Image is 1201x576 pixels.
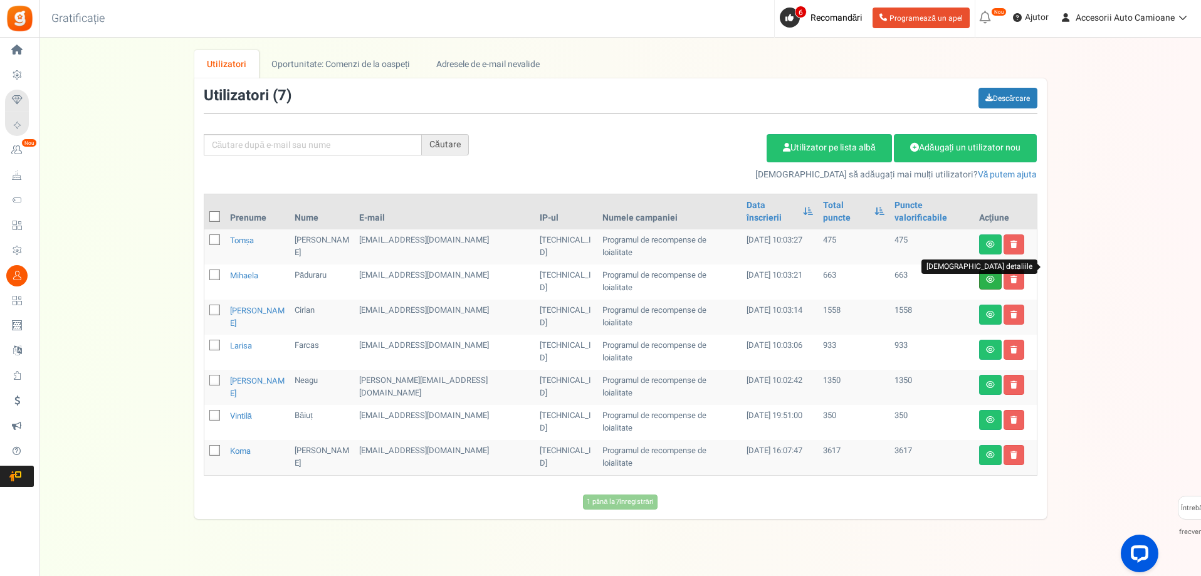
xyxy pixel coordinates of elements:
[823,409,836,421] font: 350
[986,416,995,424] i: Vedeți detaliile
[6,4,34,33] img: Gratificație
[602,444,706,469] font: Programul de recompense de loialitate
[1010,381,1017,389] i: Șterge utilizatorul
[295,444,349,469] font: [PERSON_NAME]
[799,7,803,18] font: 6
[359,269,489,281] font: [EMAIL_ADDRESS][DOMAIN_NAME]
[894,199,968,224] a: Puncte valorificabile
[230,305,285,329] a: [PERSON_NAME]
[359,409,489,421] font: [EMAIL_ADDRESS][DOMAIN_NAME]
[540,234,591,258] font: [TECHNICAL_ID]
[230,410,252,422] a: Vintilă
[994,9,1004,16] font: Nou
[755,168,977,181] font: [DEMOGRAPHIC_DATA] să adăugați mai mulți utilizatori?
[790,142,876,155] font: Utilizator pe lista albă
[602,234,706,258] font: Programul de recompense de loialitate
[747,339,802,351] font: [DATE] 10:03:06
[540,304,591,328] font: [TECHNICAL_ID]
[926,261,1032,272] font: [DEMOGRAPHIC_DATA] detaliile
[986,311,995,318] i: Vedeți detaliile
[230,340,252,352] a: Larisa
[979,270,1002,290] a: [DEMOGRAPHIC_DATA] detaliile
[602,409,706,434] font: Programul de recompense de loialitate
[5,140,34,161] a: Nou
[747,409,802,421] font: [DATE] 19:51:00
[24,140,34,147] font: Nou
[979,211,1010,224] font: Acţiune
[207,58,246,71] font: Utilizatori
[894,269,908,281] font: 663
[230,211,266,224] font: Prenume
[823,234,836,246] font: 475
[986,451,995,459] i: Vedeți detaliile
[602,339,706,364] font: Programul de recompense de loialitate
[540,409,591,434] font: [TECHNICAL_ID]
[986,241,995,248] i: Vedeți detaliile
[230,234,254,246] a: Tomșa
[1010,311,1017,318] i: Șterge utilizatorul
[823,199,868,224] a: Total puncte
[894,339,908,351] font: 933
[51,10,105,27] font: Gratificație
[810,11,863,24] font: Recomandări
[889,13,963,24] font: Programează un apel
[747,269,802,281] font: [DATE] 10:03:21
[602,304,706,328] font: Programul de recompense de loialitate
[295,374,318,386] font: Neagu
[894,304,912,316] font: 1558
[894,134,1037,162] a: Adăugați un utilizator nou
[436,58,540,71] font: Adresele de e-mail nevalide
[1010,276,1017,283] i: Șterge utilizatorul
[540,444,591,469] font: [TECHNICAL_ID]
[1010,451,1017,459] i: Șterge utilizatorul
[295,409,313,421] font: Băiuț
[602,374,706,399] font: Programul de recompense de loialitate
[1025,11,1049,24] font: Ajutor
[894,409,908,421] font: 350
[894,444,912,456] font: 3617
[602,211,678,224] font: Numele campaniei
[823,339,836,351] font: 933
[894,234,908,246] font: 475
[747,374,802,386] font: [DATE] 10:02:42
[540,269,591,293] font: [TECHNICAL_ID]
[359,211,385,224] font: E-mail
[1010,241,1017,248] i: Șterge utilizatorul
[230,375,285,399] font: [PERSON_NAME]
[823,304,841,316] font: 1558
[359,444,489,456] font: [EMAIL_ADDRESS][DOMAIN_NAME]
[295,211,318,224] font: Nume
[602,269,706,293] font: Programul de recompense de loialitate
[271,58,410,71] font: Oportunitate: Comenzi de la oaspeți
[823,444,841,456] font: 3617
[359,339,489,351] font: [EMAIL_ADDRESS][DOMAIN_NAME]
[295,234,349,258] font: [PERSON_NAME]
[540,211,559,224] font: IP-ul
[823,199,851,224] font: Total puncte
[767,134,892,162] a: Utilizator pe lista albă
[894,199,947,224] font: Puncte valorificabile
[1008,8,1054,28] a: Ajutor
[295,269,327,281] font: Păduraru
[1010,416,1017,424] i: Șterge utilizatorul
[204,85,278,107] font: Utilizatori (
[230,445,251,457] font: Koma
[978,168,1037,181] a: Vă putem ajuta
[894,374,912,386] font: 1350
[278,85,286,107] font: 7
[823,374,841,386] font: 1350
[354,440,534,475] td: administrator
[429,138,461,151] font: Căutare
[747,234,802,246] font: [DATE] 10:03:27
[359,234,489,246] font: [EMAIL_ADDRESS][DOMAIN_NAME]
[873,8,970,28] a: Programează un apel
[780,8,868,28] a: 6 Recomandări
[978,88,1037,108] a: Descărcare
[230,270,258,281] a: Mihaela
[747,199,797,224] a: Data înscrierii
